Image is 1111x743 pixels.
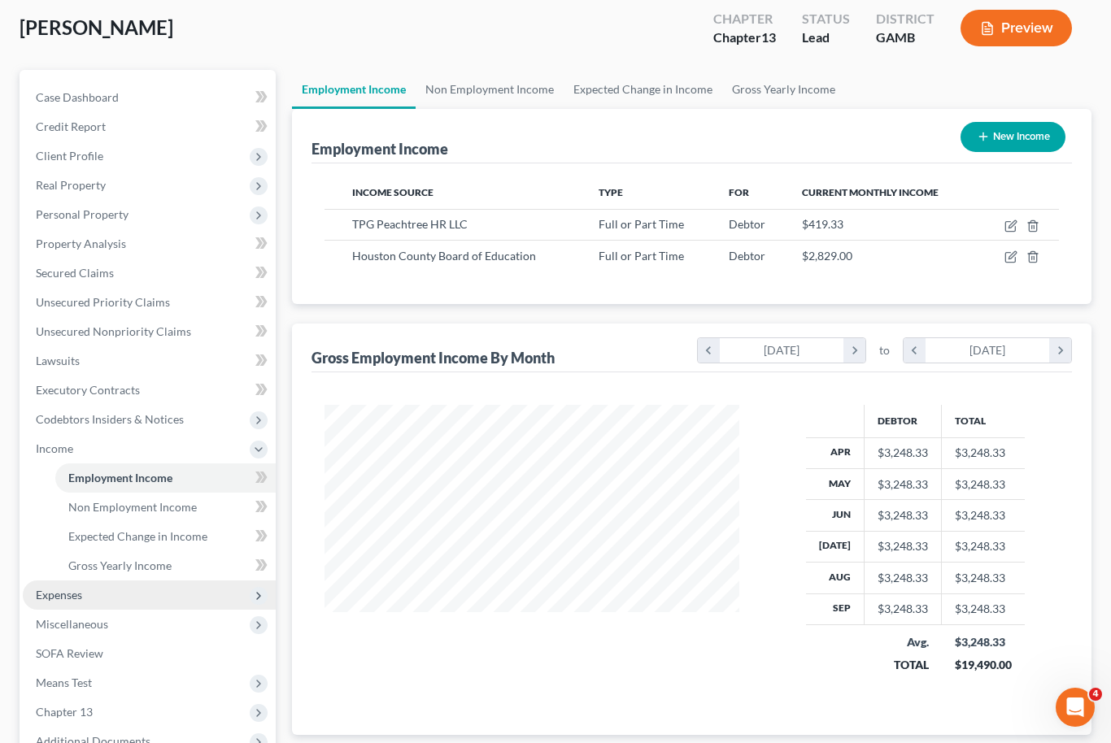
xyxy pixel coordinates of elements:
a: Gross Yearly Income [722,70,845,109]
td: $3,248.33 [942,437,1025,468]
span: Debtor [729,217,765,231]
span: Real Property [36,178,106,192]
th: Sep [806,593,865,624]
div: TOTAL [878,657,929,673]
span: Miscellaneous [36,617,108,631]
span: Case Dashboard [36,90,119,104]
div: Status [802,10,850,28]
div: Employment Income [312,139,448,159]
span: Means Test [36,676,92,689]
div: $3,248.33 [878,538,928,554]
div: Gross Employment Income By Month [312,348,555,367]
span: Client Profile [36,149,103,163]
div: Chapter [713,28,776,47]
a: Secured Claims [23,259,276,288]
th: Jun [806,500,865,531]
span: to [879,342,890,358]
span: $419.33 [802,217,843,231]
a: Employment Income [292,70,416,109]
a: Unsecured Priority Claims [23,288,276,317]
a: Non Employment Income [416,70,564,109]
th: Total [942,405,1025,437]
span: Income Source [352,186,434,198]
div: Lead [802,28,850,47]
span: Codebtors Insiders & Notices [36,412,184,426]
a: Expected Change in Income [564,70,722,109]
span: Unsecured Nonpriority Claims [36,324,191,338]
span: Employment Income [68,471,172,484]
span: Debtor [729,249,765,263]
span: Chapter 13 [36,705,93,719]
span: Full or Part Time [599,249,684,263]
button: Preview [961,10,1072,46]
span: 13 [761,29,776,45]
span: $2,829.00 [802,249,852,263]
td: $3,248.33 [942,593,1025,624]
i: chevron_left [904,338,926,363]
th: Debtor [865,405,942,437]
span: Expenses [36,588,82,602]
div: $3,248.33 [878,601,928,617]
div: [DATE] [926,338,1050,363]
i: chevron_right [843,338,865,363]
td: $3,248.33 [942,563,1025,593]
a: Property Analysis [23,229,276,259]
div: Chapter [713,10,776,28]
span: Type [599,186,623,198]
th: May [806,468,865,499]
span: Lawsuits [36,354,80,367]
span: Unsecured Priority Claims [36,295,170,309]
td: $3,248.33 [942,531,1025,562]
div: GAMB [876,28,935,47]
a: Lawsuits [23,346,276,376]
span: Houston County Board of Education [352,249,536,263]
span: Non Employment Income [68,500,197,514]
span: Executory Contracts [36,383,140,397]
span: Income [36,441,73,455]
div: [DATE] [720,338,844,363]
td: $3,248.33 [942,468,1025,499]
th: [DATE] [806,531,865,562]
th: Aug [806,563,865,593]
span: [PERSON_NAME] [20,15,173,39]
div: $3,248.33 [878,570,928,586]
td: $3,248.33 [942,500,1025,531]
i: chevron_right [1049,338,1071,363]
span: SOFA Review [36,646,103,660]
span: For [729,186,749,198]
span: Gross Yearly Income [68,558,172,572]
span: Expected Change in Income [68,529,207,543]
div: Avg. [878,634,929,650]
span: Current Monthly Income [802,186,939,198]
span: Property Analysis [36,237,126,250]
button: New Income [961,122,1065,152]
span: 4 [1089,688,1102,701]
i: chevron_left [698,338,720,363]
iframe: Intercom live chat [1056,688,1095,727]
div: $3,248.33 [878,476,928,493]
span: Secured Claims [36,266,114,280]
div: $3,248.33 [878,507,928,524]
span: TPG Peachtree HR LLC [352,217,468,231]
a: Credit Report [23,112,276,141]
a: Gross Yearly Income [55,551,276,580]
a: SOFA Review [23,639,276,668]
a: Case Dashboard [23,83,276,112]
a: Unsecured Nonpriority Claims [23,317,276,346]
a: Executory Contracts [23,376,276,405]
a: Expected Change in Income [55,522,276,551]
div: $19,490.00 [955,657,1012,673]
span: Credit Report [36,119,106,133]
div: $3,248.33 [955,634,1012,650]
div: District [876,10,935,28]
span: Personal Property [36,207,129,221]
div: $3,248.33 [878,445,928,461]
span: Full or Part Time [599,217,684,231]
th: Apr [806,437,865,468]
a: Non Employment Income [55,493,276,522]
a: Employment Income [55,463,276,493]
